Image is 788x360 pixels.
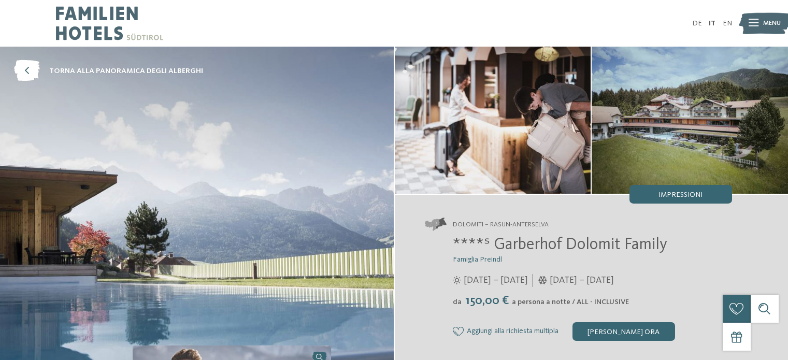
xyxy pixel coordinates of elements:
span: torna alla panoramica degli alberghi [49,66,203,76]
i: Orari d'apertura estate [453,276,461,284]
a: IT [709,20,715,27]
span: Impressioni [658,191,703,198]
span: Aggiungi alla richiesta multipla [467,327,558,336]
span: da [453,298,462,306]
img: Hotel Dolomit Family Resort Garberhof ****ˢ [592,47,788,194]
span: Menu [763,19,781,28]
span: Dolomiti – Rasun-Anterselva [453,220,549,229]
span: Famiglia Preindl [453,256,502,263]
i: Orari d'apertura inverno [538,276,548,284]
div: [PERSON_NAME] ora [572,322,675,341]
a: torna alla panoramica degli alberghi [14,61,203,82]
a: EN [723,20,732,27]
span: 150,00 € [463,295,511,307]
a: DE [692,20,702,27]
span: a persona a notte / ALL - INCLUSIVE [512,298,629,306]
img: Il family hotel ad Anterselva: un paradiso naturale [395,47,591,194]
span: ****ˢ Garberhof Dolomit Family [453,237,667,253]
span: [DATE] – [DATE] [550,274,614,287]
span: [DATE] – [DATE] [464,274,528,287]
